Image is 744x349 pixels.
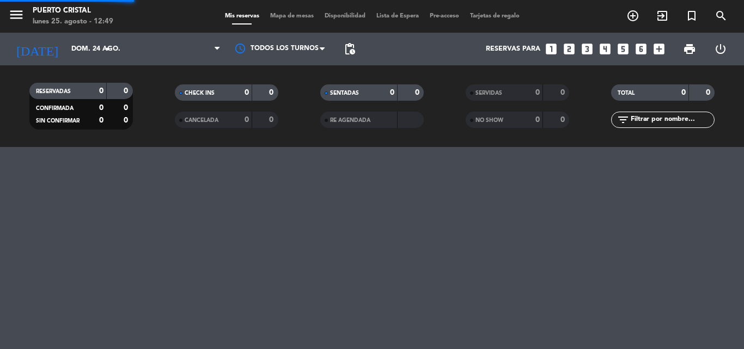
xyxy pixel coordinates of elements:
strong: 0 [99,104,103,112]
i: exit_to_app [656,9,669,22]
span: RE AGENDADA [330,118,370,123]
span: RESERVADAS [36,89,71,94]
span: Tarjetas de regalo [465,13,525,19]
i: arrow_drop_down [101,42,114,56]
span: CANCELADA [185,118,218,123]
span: print [683,42,696,56]
strong: 0 [415,89,422,96]
i: looks_5 [616,42,630,56]
strong: 0 [245,116,249,124]
strong: 0 [124,117,130,124]
i: looks_3 [580,42,594,56]
i: power_settings_new [714,42,727,56]
i: add_box [652,42,666,56]
span: NO SHOW [475,118,503,123]
span: Lista de Espera [371,13,424,19]
strong: 0 [681,89,686,96]
span: SERVIDAS [475,90,502,96]
div: Puerto Cristal [33,5,113,16]
i: turned_in_not [685,9,698,22]
span: Mapa de mesas [265,13,319,19]
i: menu [8,7,25,23]
span: CHECK INS [185,90,215,96]
strong: 0 [245,89,249,96]
strong: 0 [560,116,567,124]
span: pending_actions [343,42,356,56]
i: looks_4 [598,42,612,56]
i: looks_two [562,42,576,56]
strong: 0 [560,89,567,96]
span: Pre-acceso [424,13,465,19]
i: [DATE] [8,37,66,61]
strong: 0 [269,89,276,96]
i: add_circle_outline [626,9,639,22]
input: Filtrar por nombre... [630,114,714,126]
i: search [715,9,728,22]
strong: 0 [99,117,103,124]
i: filter_list [617,113,630,126]
i: looks_one [544,42,558,56]
span: Reservas para [486,45,540,53]
span: Mis reservas [219,13,265,19]
span: CONFIRMADA [36,106,74,111]
strong: 0 [535,116,540,124]
strong: 0 [269,116,276,124]
strong: 0 [706,89,712,96]
div: LOG OUT [705,33,736,65]
i: looks_6 [634,42,648,56]
span: TOTAL [618,90,635,96]
span: SIN CONFIRMAR [36,118,80,124]
strong: 0 [390,89,394,96]
strong: 0 [99,87,103,95]
span: SENTADAS [330,90,359,96]
strong: 0 [124,87,130,95]
span: Disponibilidad [319,13,371,19]
strong: 0 [535,89,540,96]
strong: 0 [124,104,130,112]
button: menu [8,7,25,27]
div: lunes 25. agosto - 12:49 [33,16,113,27]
